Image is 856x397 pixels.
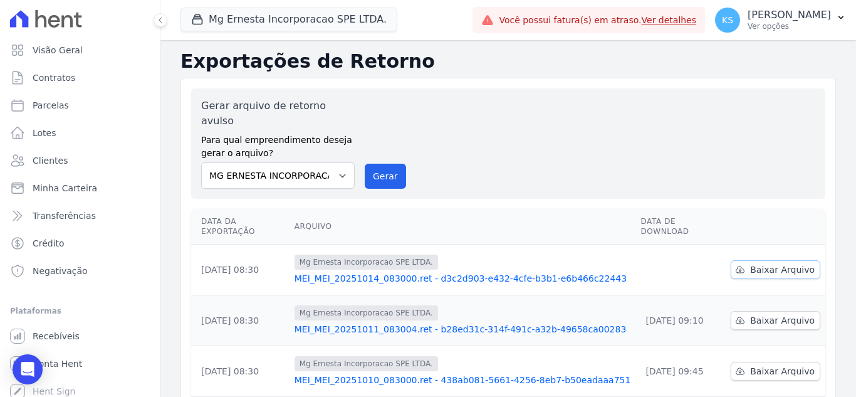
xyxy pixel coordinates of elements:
td: [DATE] 08:30 [191,245,290,295]
button: Gerar [365,164,406,189]
span: Baixar Arquivo [750,365,815,378]
span: Negativação [33,265,88,277]
span: Baixar Arquivo [750,314,815,327]
button: Mg Ernesta Incorporacao SPE LTDA. [180,8,397,31]
a: Crédito [5,231,155,256]
span: Lotes [33,127,56,139]
th: Data da Exportação [191,209,290,245]
span: KS [722,16,733,24]
a: Baixar Arquivo [731,362,820,381]
a: Clientes [5,148,155,173]
span: Recebíveis [33,330,80,342]
a: Transferências [5,203,155,228]
label: Gerar arquivo de retorno avulso [201,98,355,129]
span: Contratos [33,71,75,84]
span: Mg Ernesta Incorporacao SPE LTDA. [295,305,438,320]
span: Clientes [33,154,68,167]
a: MEI_MEI_20251014_083000.ret - d3c2d903-e432-4cfe-b3b1-e6b466c22443 [295,272,631,285]
a: Contratos [5,65,155,90]
span: Conta Hent [33,357,82,370]
a: Visão Geral [5,38,155,63]
span: Transferências [33,209,96,222]
span: Baixar Arquivo [750,263,815,276]
span: Mg Ernesta Incorporacao SPE LTDA. [295,255,438,270]
span: Mg Ernesta Incorporacao SPE LTDA. [295,356,438,371]
h2: Exportações de Retorno [180,50,836,73]
td: [DATE] 09:45 [635,346,726,397]
a: Baixar Arquivo [731,260,820,279]
span: Parcelas [33,99,69,112]
a: MEI_MEI_20251011_083004.ret - b28ed31c-314f-491c-a32b-49658ca00283 [295,323,631,336]
a: Minha Carteira [5,176,155,201]
td: [DATE] 08:30 [191,295,290,346]
span: Visão Geral [33,44,83,56]
span: Minha Carteira [33,182,97,194]
div: Open Intercom Messenger [13,354,43,384]
a: MEI_MEI_20251010_083000.ret - 438ab081-5661-4256-8eb7-b50eadaaa751 [295,374,631,386]
a: Lotes [5,120,155,146]
td: [DATE] 09:10 [635,295,726,346]
label: Para qual empreendimento deseja gerar o arquivo? [201,129,355,160]
a: Parcelas [5,93,155,118]
p: Ver opções [748,21,831,31]
div: Plataformas [10,304,150,319]
td: [DATE] 08:30 [191,346,290,397]
th: Data de Download [635,209,726,245]
th: Arquivo [290,209,636,245]
button: KS [PERSON_NAME] Ver opções [705,3,856,38]
a: Recebíveis [5,324,155,349]
span: Você possui fatura(s) em atraso. [499,14,696,27]
p: [PERSON_NAME] [748,9,831,21]
a: Ver detalhes [642,15,697,25]
a: Conta Hent [5,351,155,376]
a: Baixar Arquivo [731,311,820,330]
span: Crédito [33,237,65,250]
a: Negativação [5,258,155,283]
